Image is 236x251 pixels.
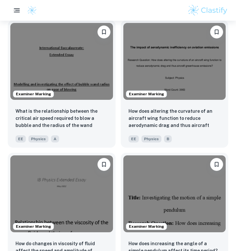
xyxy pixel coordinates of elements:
[128,108,221,130] p: How does altering the curvature of an aircraft wing function to reduce aerodynamic drag and thus ...
[164,135,172,142] span: B
[128,135,139,142] span: EE
[210,158,223,171] button: Please log in to bookmark exemplars
[28,135,48,142] span: Physics
[13,224,54,229] span: Examiner Marking
[15,108,108,130] p: What is the relationship between the critical air speed required to blow a bubble and the radius ...
[10,155,113,232] img: Physics EE example thumbnail: How do changes in viscosity of fluid aff
[51,135,59,142] span: A
[97,26,110,38] button: Please log in to bookmark exemplars
[27,5,37,15] img: Clastify logo
[123,155,226,232] img: Physics EE example thumbnail: How does increasing the angle of a simpl
[141,135,161,142] span: Physics
[123,23,226,100] img: Physics EE example thumbnail: How does altering the curvature of an ai
[13,91,54,97] span: Examiner Marking
[210,26,223,38] button: Please log in to bookmark exemplars
[126,91,167,97] span: Examiner Marking
[23,5,37,15] a: Clastify logo
[97,158,110,171] button: Please log in to bookmark exemplars
[187,4,228,17] img: Clastify logo
[10,23,113,100] img: Physics EE example thumbnail: What is the relationship between the cri
[121,20,229,148] a: Examiner MarkingPlease log in to bookmark exemplarsHow does altering the curvature of an aircraft...
[8,20,116,148] a: Examiner MarkingPlease log in to bookmark exemplarsWhat is the relationship between the critical ...
[15,135,26,142] span: EE
[126,224,167,229] span: Examiner Marking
